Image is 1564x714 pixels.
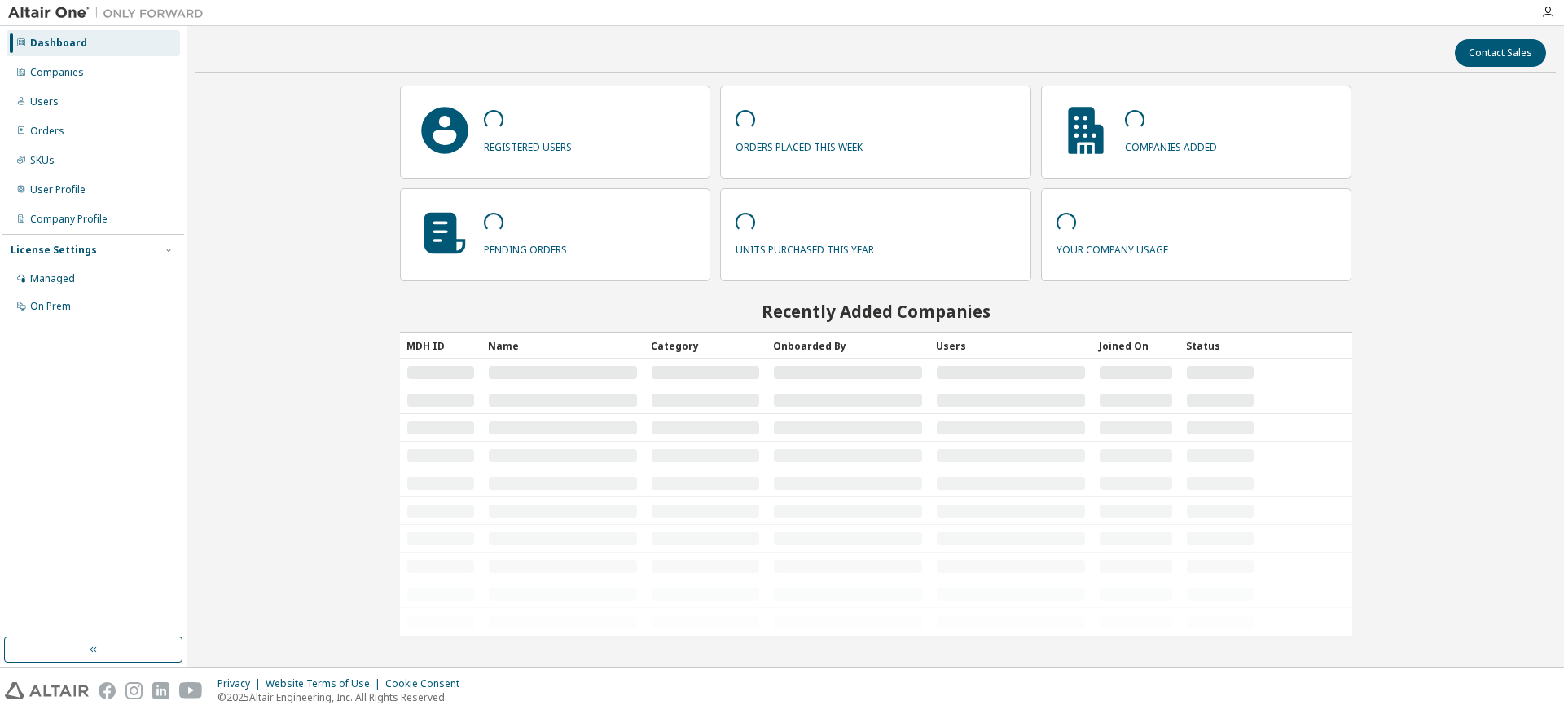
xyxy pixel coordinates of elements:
[30,272,75,285] div: Managed
[30,154,55,167] div: SKUs
[217,690,469,704] p: © 2025 Altair Engineering, Inc. All Rights Reserved.
[651,333,760,359] div: Category
[736,135,863,154] p: orders placed this week
[936,333,1086,359] div: Users
[736,238,874,257] p: units purchased this year
[400,301,1352,322] h2: Recently Added Companies
[217,677,266,690] div: Privacy
[30,213,108,226] div: Company Profile
[1455,39,1546,67] button: Contact Sales
[152,682,169,699] img: linkedin.svg
[773,333,923,359] div: Onboarded By
[30,95,59,108] div: Users
[30,37,87,50] div: Dashboard
[99,682,116,699] img: facebook.svg
[1186,333,1254,359] div: Status
[30,300,71,313] div: On Prem
[484,135,572,154] p: registered users
[1057,238,1168,257] p: your company usage
[1099,333,1173,359] div: Joined On
[266,677,385,690] div: Website Terms of Use
[179,682,203,699] img: youtube.svg
[30,66,84,79] div: Companies
[11,244,97,257] div: License Settings
[484,238,567,257] p: pending orders
[30,125,64,138] div: Orders
[125,682,143,699] img: instagram.svg
[8,5,212,21] img: Altair One
[5,682,89,699] img: altair_logo.svg
[1125,135,1217,154] p: companies added
[488,333,638,359] div: Name
[406,333,475,359] div: MDH ID
[385,677,469,690] div: Cookie Consent
[30,183,86,196] div: User Profile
